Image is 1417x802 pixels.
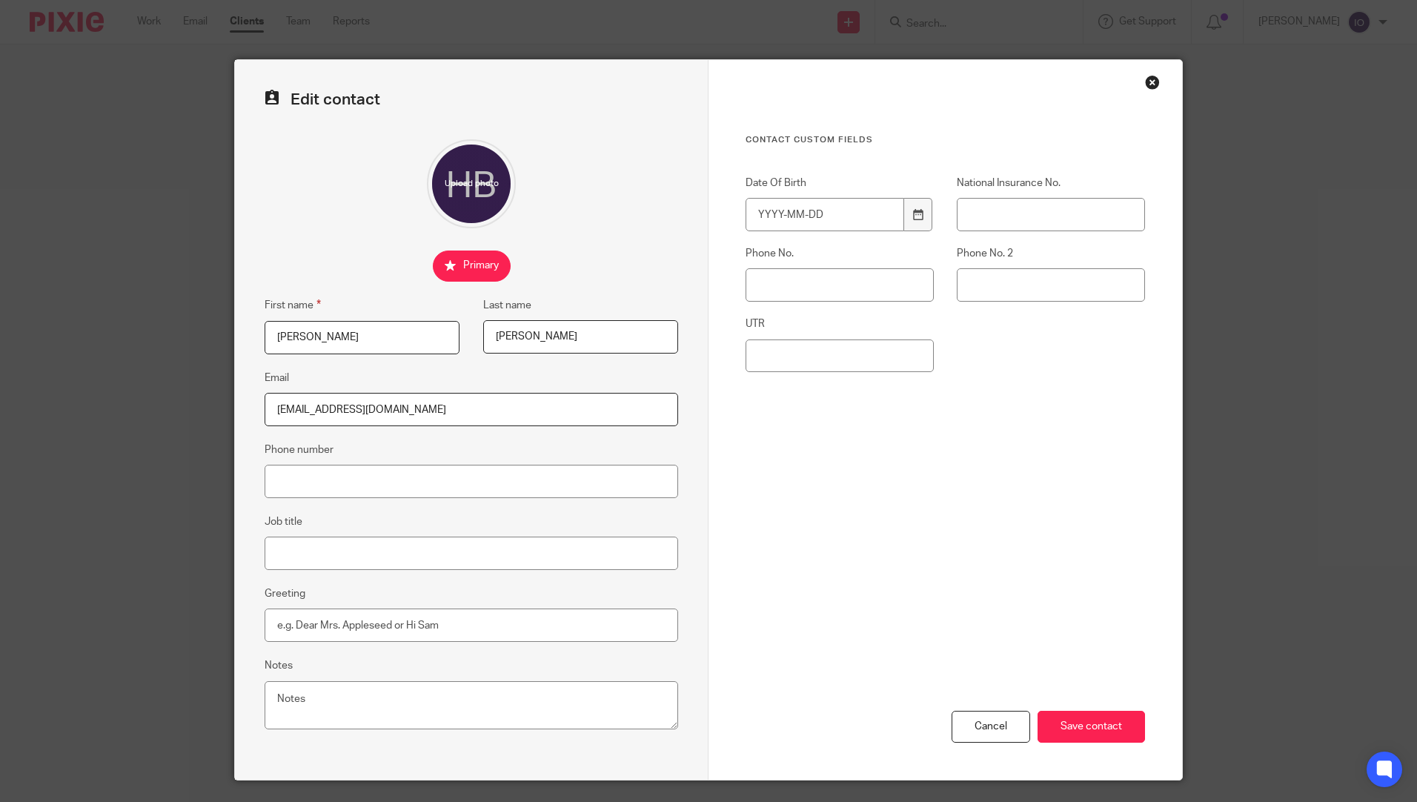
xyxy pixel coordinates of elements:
[265,296,321,314] label: First name
[746,176,934,190] label: Date Of Birth
[265,371,289,385] label: Email
[952,711,1030,743] div: Cancel
[265,658,293,673] label: Notes
[1038,711,1145,743] input: Save contact
[957,176,1145,190] label: National Insurance No.
[265,514,302,529] label: Job title
[1145,75,1160,90] div: Close this dialog window
[746,134,1145,146] h3: Contact Custom fields
[265,586,305,601] label: Greeting
[746,317,934,331] label: UTR
[265,90,678,110] h2: Edit contact
[746,246,934,261] label: Phone No.
[483,298,531,313] label: Last name
[265,609,678,642] input: e.g. Dear Mrs. Appleseed or Hi Sam
[265,443,333,457] label: Phone number
[957,246,1145,261] label: Phone No. 2
[746,198,904,231] input: YYYY-MM-DD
